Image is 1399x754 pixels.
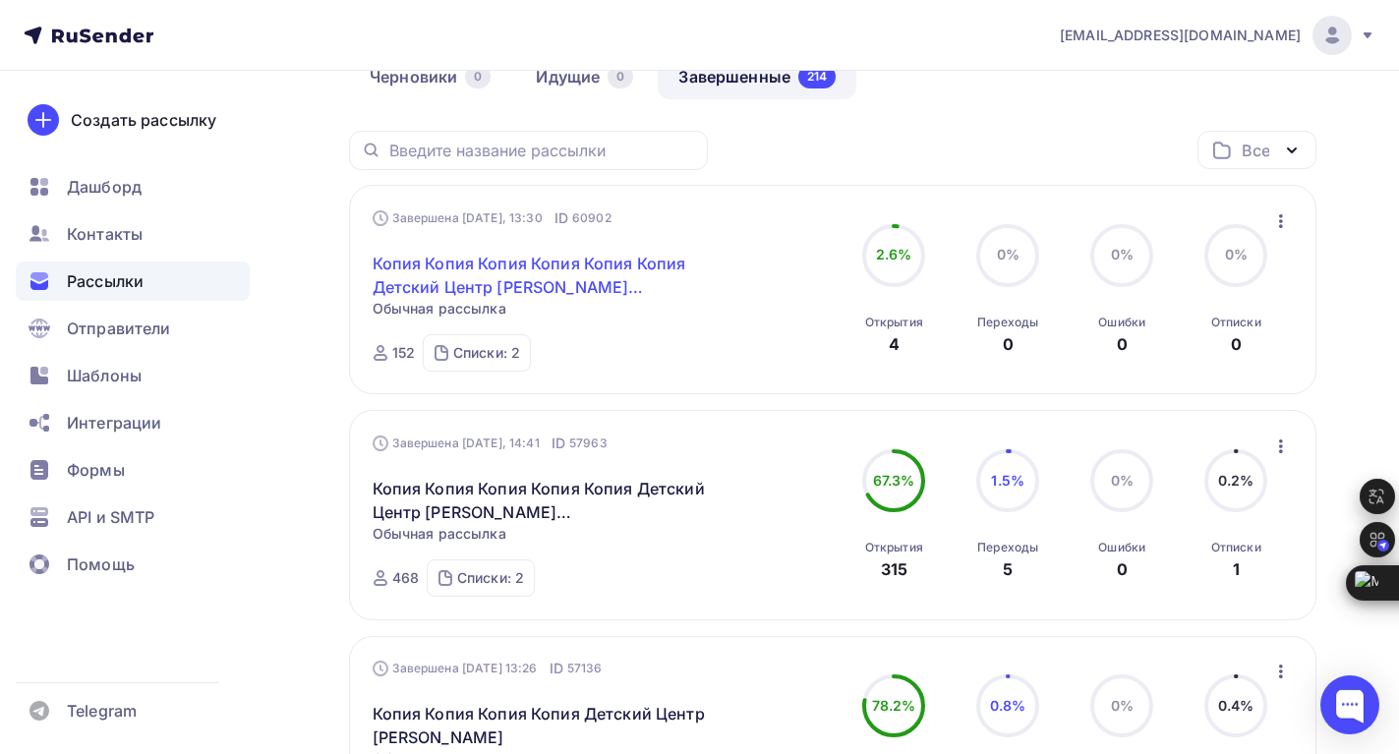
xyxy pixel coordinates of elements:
[67,364,142,387] span: Шаблоны
[1233,557,1240,581] div: 1
[392,343,415,363] div: 152
[876,246,912,262] span: 2.6%
[1111,697,1134,714] span: 0%
[16,167,250,206] a: Дашборд
[977,315,1038,330] div: Переходы
[373,434,608,453] div: Завершена [DATE], 14:41
[572,208,612,228] span: 60902
[977,540,1038,555] div: Переходы
[1197,131,1316,169] button: Все
[1117,332,1128,356] div: 0
[67,699,137,723] span: Telegram
[798,65,836,88] div: 214
[865,540,923,555] div: Открытия
[1211,540,1261,555] div: Отписки
[67,552,135,576] span: Помощь
[1218,697,1254,714] span: 0.4%
[550,659,563,678] span: ID
[16,261,250,301] a: Рассылки
[16,309,250,348] a: Отправители
[1060,26,1301,45] span: [EMAIL_ADDRESS][DOMAIN_NAME]
[373,208,612,228] div: Завершена [DATE], 13:30
[608,65,633,88] div: 0
[67,505,154,529] span: API и SMTP
[67,317,171,340] span: Отправители
[569,434,608,453] span: 57963
[1003,332,1014,356] div: 0
[658,54,856,99] a: Завершенные214
[1242,139,1269,162] div: Все
[1098,315,1145,330] div: Ошибки
[389,140,696,161] input: Введите название рассылки
[567,659,603,678] span: 57136
[872,697,916,714] span: 78.2%
[373,524,506,544] span: Обычная рассылка
[1098,540,1145,555] div: Ошибки
[552,434,565,453] span: ID
[881,557,907,581] div: 315
[67,458,125,482] span: Формы
[373,299,506,319] span: Обычная рассылка
[1117,557,1128,581] div: 0
[71,108,216,132] div: Создать рассылку
[16,214,250,254] a: Контакты
[373,252,710,299] a: Копия Копия Копия Копия Копия Копия Детский Центр [PERSON_NAME][GEOGRAPHIC_DATA]
[16,356,250,395] a: Шаблоны
[373,477,710,524] a: Копия Копия Копия Копия Копия Детский Центр [PERSON_NAME][GEOGRAPHIC_DATA]
[67,411,161,435] span: Интеграции
[1003,557,1013,581] div: 5
[1111,246,1134,262] span: 0%
[865,315,923,330] div: Открытия
[889,332,900,356] div: 4
[991,472,1024,489] span: 1.5%
[67,269,144,293] span: Рассылки
[16,450,250,490] a: Формы
[67,175,142,199] span: Дашборд
[373,659,603,678] div: Завершена [DATE] 13:26
[1231,332,1242,356] div: 0
[67,222,143,246] span: Контакты
[1225,246,1248,262] span: 0%
[1060,16,1375,55] a: [EMAIL_ADDRESS][DOMAIN_NAME]
[997,246,1020,262] span: 0%
[457,568,524,588] div: Списки: 2
[1111,472,1134,489] span: 0%
[873,472,915,489] span: 67.3%
[1211,315,1261,330] div: Отписки
[392,568,419,588] div: 468
[554,208,568,228] span: ID
[465,65,491,88] div: 0
[373,702,710,749] a: Копия Копия Копия Копия Детский Центр [PERSON_NAME]
[349,54,511,99] a: Черновики0
[515,54,654,99] a: Идущие0
[1218,472,1254,489] span: 0.2%
[453,343,520,363] div: Списки: 2
[990,697,1026,714] span: 0.8%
